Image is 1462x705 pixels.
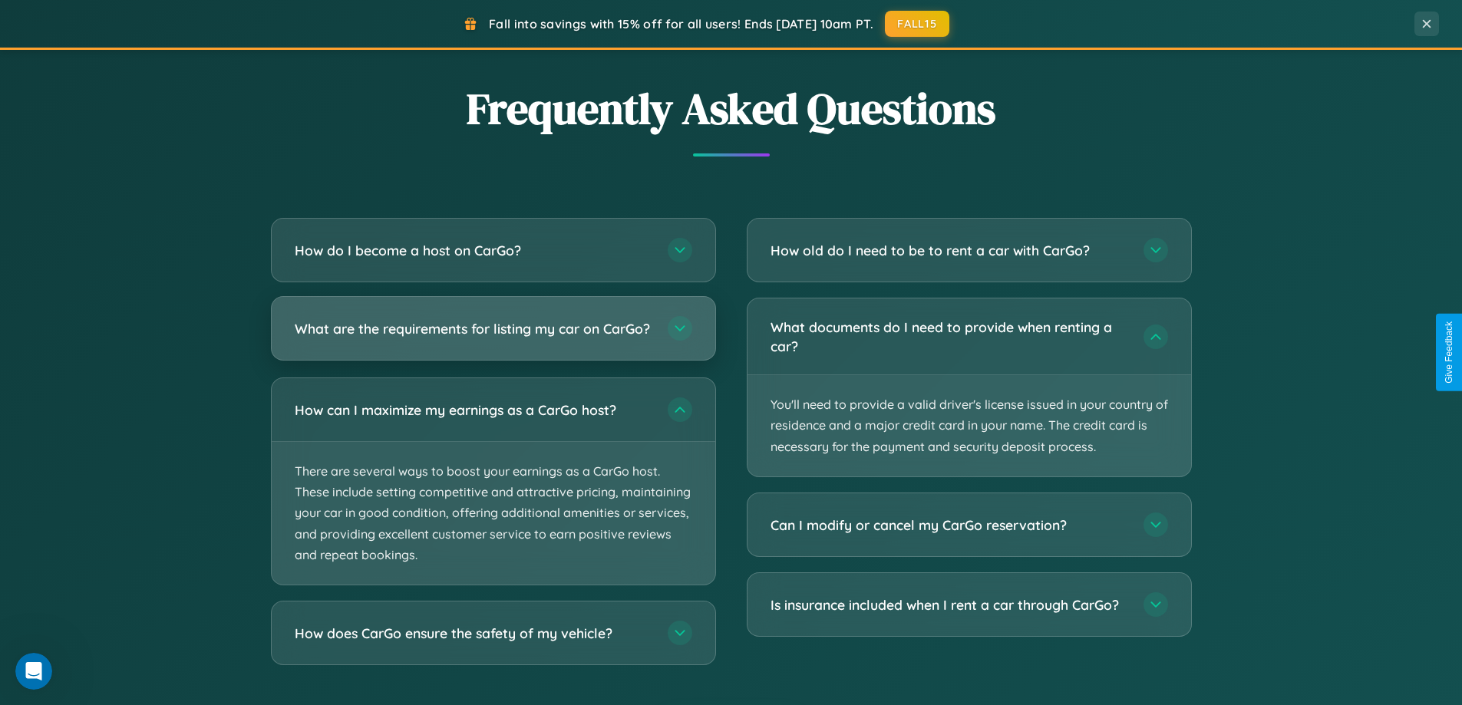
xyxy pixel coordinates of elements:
[885,11,949,37] button: FALL15
[295,319,652,338] h3: What are the requirements for listing my car on CarGo?
[295,400,652,420] h3: How can I maximize my earnings as a CarGo host?
[1444,321,1454,384] div: Give Feedback
[295,241,652,260] h3: How do I become a host on CarGo?
[272,442,715,585] p: There are several ways to boost your earnings as a CarGo host. These include setting competitive ...
[748,375,1191,476] p: You'll need to provide a valid driver's license issued in your country of residence and a major c...
[771,595,1128,614] h3: Is insurance included when I rent a car through CarGo?
[771,241,1128,260] h3: How old do I need to be to rent a car with CarGo?
[771,318,1128,355] h3: What documents do I need to provide when renting a car?
[489,16,873,31] span: Fall into savings with 15% off for all users! Ends [DATE] 10am PT.
[771,516,1128,535] h3: Can I modify or cancel my CarGo reservation?
[295,624,652,643] h3: How does CarGo ensure the safety of my vehicle?
[15,653,52,690] iframe: Intercom live chat
[271,79,1192,138] h2: Frequently Asked Questions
